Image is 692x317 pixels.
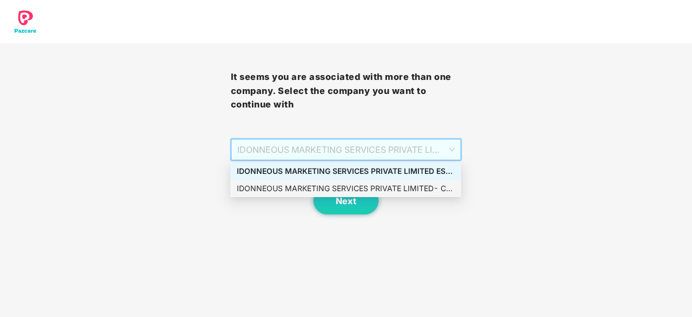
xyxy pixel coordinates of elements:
[237,183,455,194] div: IDONNEOUS MARKETING SERVICES PRIVATE LIMITED- Champion - ICF016 - EMPLOYEE
[237,139,455,160] span: IDONNEOUS MARKETING SERVICES PRIVATE LIMITED ESCP - ICF016 - ADMIN
[314,187,378,214] button: Next
[237,165,455,177] div: IDONNEOUS MARKETING SERVICES PRIVATE LIMITED ESCP - ICF016 - ADMIN
[336,196,356,206] span: Next
[231,70,462,112] h3: It seems you are associated with more than one company. Select the company you want to continue with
